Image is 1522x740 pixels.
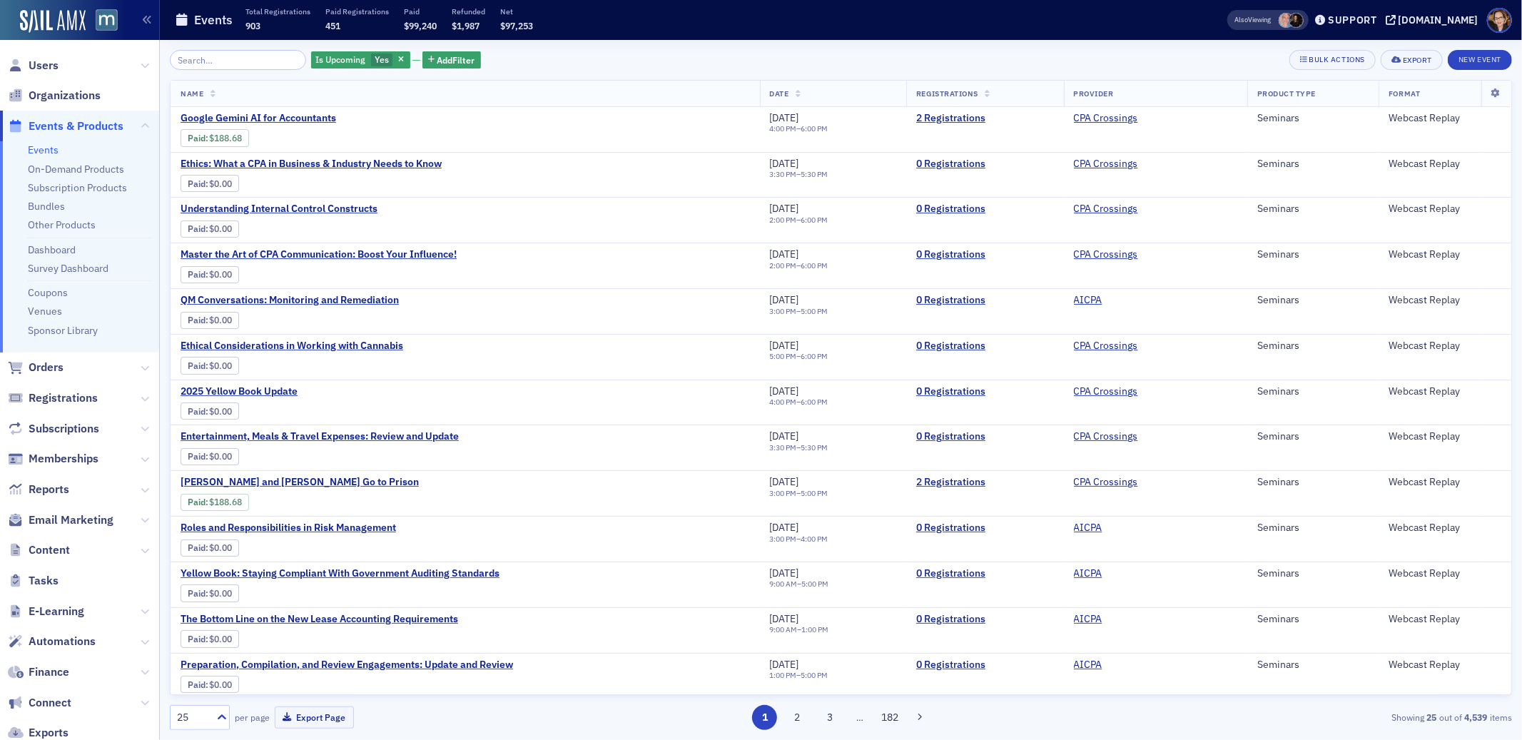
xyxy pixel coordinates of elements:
div: Seminars [1257,158,1369,171]
span: Add Filter [437,54,475,66]
button: AddFilter [422,51,481,69]
a: Events & Products [8,118,123,134]
div: – [770,534,828,544]
span: 2025 Yellow Book Update [181,385,420,398]
div: Seminars [1257,659,1369,671]
time: 5:00 PM [802,579,829,589]
a: Finance [8,664,69,680]
div: Seminars [1257,340,1369,353]
time: 1:00 PM [802,624,829,634]
span: Subscriptions [29,421,99,437]
button: 182 [877,705,902,730]
a: Coupons [28,286,68,299]
a: Memberships [8,451,98,467]
span: : [188,223,210,234]
time: 3:00 PM [770,488,797,498]
div: Paid: 0 - $0 [181,584,239,602]
div: Paid: 0 - $0 [181,676,239,693]
strong: 25 [1424,711,1439,724]
span: CPA Crossings [1074,476,1164,489]
span: Entertainment, Meals & Travel Expenses: Review and Update [181,430,459,443]
span: $1,987 [452,20,480,31]
span: QM Conversations: Monitoring and Remediation [181,294,420,307]
a: Organizations [8,88,101,103]
div: Also [1235,15,1249,24]
div: Seminars [1257,294,1369,307]
a: 0 Registrations [916,340,1053,353]
time: 3:30 PM [770,442,797,452]
span: $0.00 [210,588,233,599]
div: Paid: 2 - $18868 [181,494,249,511]
a: CPA Crossings [1074,158,1138,171]
a: Registrations [8,390,98,406]
a: Paid [188,178,206,189]
div: Webcast Replay [1389,476,1501,489]
span: : [188,679,210,690]
span: Registrations [916,88,978,98]
span: : [188,178,210,189]
button: Bulk Actions [1289,50,1376,70]
span: Master the Art of CPA Communication: Boost Your Influence! [181,248,457,261]
span: [DATE] [770,475,799,488]
div: – [770,579,829,589]
div: Paid: 0 - $0 [181,402,239,420]
span: 451 [325,20,340,31]
div: Seminars [1257,385,1369,398]
a: CPA Crossings [1074,476,1138,489]
span: $0.00 [210,223,233,234]
div: – [770,170,828,179]
span: : [188,451,210,462]
time: 4:00 PM [801,534,828,544]
span: Dee Sullivan [1279,13,1294,28]
button: Export Page [275,706,354,729]
a: Paid [188,406,206,417]
time: 1:00 PM [770,670,797,680]
div: Showing out of items [1075,711,1512,724]
p: Total Registrations [245,6,310,16]
p: Paid [404,6,437,16]
img: SailAMX [20,10,86,33]
a: 0 Registrations [916,385,1053,398]
time: 6:00 PM [801,260,828,270]
span: $188.68 [210,497,243,507]
div: – [770,671,828,680]
time: 3:00 PM [770,534,797,544]
span: Format [1389,88,1420,98]
a: 0 Registrations [916,567,1053,580]
div: Seminars [1257,567,1369,580]
a: 0 Registrations [916,294,1053,307]
a: Paid [188,634,206,644]
a: Paid [188,542,206,553]
span: [DATE] [770,202,799,215]
a: CPA Crossings [1074,340,1138,353]
span: CPA Crossings [1074,385,1164,398]
time: 3:30 PM [770,169,797,179]
span: 903 [245,20,260,31]
div: Webcast Replay [1389,567,1501,580]
div: – [770,307,828,316]
div: – [770,625,829,634]
time: 4:00 PM [770,123,797,133]
h1: Events [194,11,233,29]
a: 0 Registrations [916,522,1053,534]
div: Bulk Actions [1309,56,1365,64]
div: Webcast Replay [1389,203,1501,216]
span: Yes [375,54,389,65]
span: AICPA [1074,522,1164,534]
span: $97,253 [500,20,533,31]
a: The Bottom Line on the New Lease Accounting Requirements [181,613,458,626]
span: Ethical Considerations in Working with Cannabis [181,340,420,353]
a: AICPA [1074,567,1102,580]
time: 6:00 PM [801,215,828,225]
a: CPA Crossings [1074,248,1138,261]
a: CPA Crossings [1074,385,1138,398]
a: Dashboard [28,243,76,256]
span: [DATE] [770,430,799,442]
div: Paid: 0 - $0 [181,221,239,238]
span: AICPA [1074,659,1164,671]
img: SailAMX [96,9,118,31]
time: 9:00 AM [770,624,798,634]
span: Automations [29,634,96,649]
span: Todd and Julie Chrisley Go to Prison [181,476,420,489]
span: CPA Crossings [1074,158,1164,171]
